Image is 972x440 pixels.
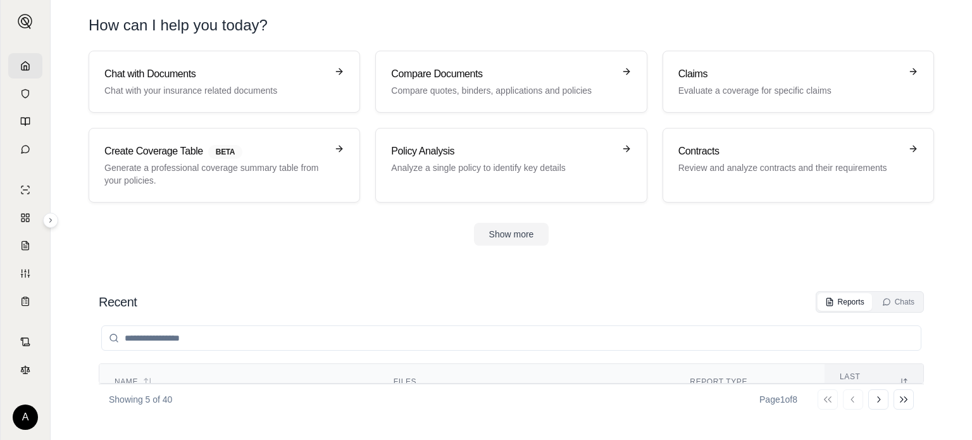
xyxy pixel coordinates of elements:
[678,161,900,174] p: Review and analyze contracts and their requirements
[391,161,613,174] p: Analyze a single policy to identify key details
[13,9,38,34] button: Expand sidebar
[8,53,42,79] a: Home
[474,223,549,246] button: Show more
[840,372,908,392] div: Last modified
[89,51,360,113] a: Chat with DocumentsChat with your insurance related documents
[43,213,58,228] button: Expand sidebar
[391,144,613,159] h3: Policy Analysis
[875,293,922,311] button: Chats
[759,393,797,406] div: Page 1 of 8
[678,144,900,159] h3: Contracts
[104,161,327,187] p: Generate a professional coverage summary table from your policies.
[818,293,872,311] button: Reports
[99,293,137,311] h2: Recent
[8,329,42,355] a: Contract Analysis
[13,405,38,430] div: A
[8,357,42,382] a: Legal Search Engine
[378,364,675,400] th: Files
[8,177,42,203] a: Single Policy
[8,205,42,230] a: Policy Comparisons
[391,66,613,82] h3: Compare Documents
[678,66,900,82] h3: Claims
[391,84,613,97] p: Compare quotes, binders, applications and policies
[375,51,647,113] a: Compare DocumentsCompare quotes, binders, applications and policies
[8,261,42,286] a: Custom Report
[104,144,327,159] h3: Create Coverage Table
[109,393,172,406] p: Showing 5 of 40
[825,297,864,307] div: Reports
[375,128,647,203] a: Policy AnalysisAnalyze a single policy to identify key details
[8,233,42,258] a: Claim Coverage
[18,14,33,29] img: Expand sidebar
[678,84,900,97] p: Evaluate a coverage for specific claims
[675,364,825,400] th: Report Type
[882,297,914,307] div: Chats
[8,81,42,106] a: Documents Vault
[104,84,327,97] p: Chat with your insurance related documents
[115,377,363,387] div: Name
[8,109,42,134] a: Prompt Library
[8,289,42,314] a: Coverage Table
[663,128,934,203] a: ContractsReview and analyze contracts and their requirements
[89,15,934,35] h1: How can I help you today?
[8,137,42,162] a: Chat
[208,145,242,159] span: BETA
[104,66,327,82] h3: Chat with Documents
[663,51,934,113] a: ClaimsEvaluate a coverage for specific claims
[89,128,360,203] a: Create Coverage TableBETAGenerate a professional coverage summary table from your policies.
